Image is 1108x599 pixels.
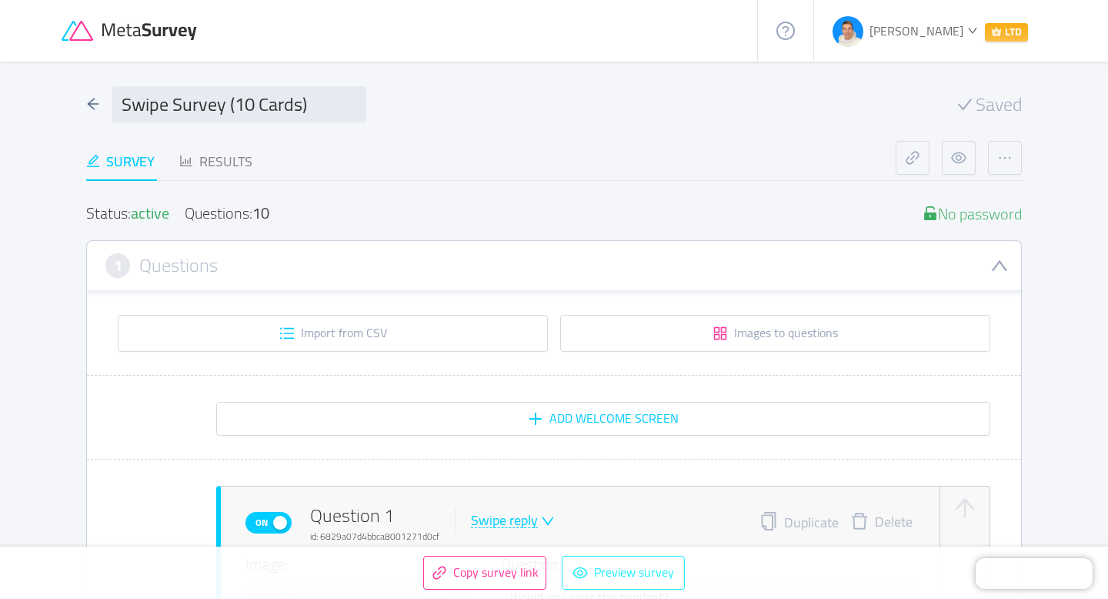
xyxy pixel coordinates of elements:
button: icon: arrow-up [953,496,977,520]
div: icon: arrow-left [86,94,100,115]
button: icon: plusAdd Welcome screen [216,402,990,436]
div: No password [923,206,1022,222]
i: icon: down [990,256,1009,275]
button: icon: copyDuplicate [759,512,839,534]
i: icon: edit [86,154,100,168]
span: LTD [985,23,1028,42]
i: icon: down [967,25,977,35]
div: Questions: [185,206,269,222]
button: icon: unordered-listImport from CSV [118,315,548,352]
div: Results [179,151,252,172]
span: Saved [976,95,1022,114]
div: Swipe reply [471,514,538,528]
button: icon: link [896,141,929,175]
button: icon: eyePreview survey [562,556,685,590]
div: id: 6829a07d4bbca8001271d0cf [310,530,439,544]
i: icon: down [541,514,555,528]
button: icon: appstoreImages to questions [560,315,990,352]
button: icon: deleteDelete [839,512,924,534]
button: icon: eye [942,141,976,175]
div: Question 1 [310,502,439,544]
h3: Questions [139,257,218,274]
i: icon: arrow-left [86,97,100,111]
div: 10 [252,199,269,227]
button: icon: ellipsis [988,141,1022,175]
input: Survey name [112,86,366,122]
div: Survey [86,151,155,172]
span: [PERSON_NAME] [869,19,963,42]
span: 1 [114,257,122,274]
button: icon: linkCopy survey link [423,556,546,590]
i: icon: unlock [923,206,938,221]
span: On [251,513,272,533]
i: icon: check [957,97,973,112]
i: icon: question-circle [776,22,795,40]
img: d62d98496270c9cbdc57634efc2c598e [833,16,863,47]
i: icon: bar-chart [179,154,193,168]
div: Status: [86,206,169,222]
i: icon: crown [991,26,1002,37]
span: active [131,199,169,227]
iframe: Chatra live chat [976,558,1093,589]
